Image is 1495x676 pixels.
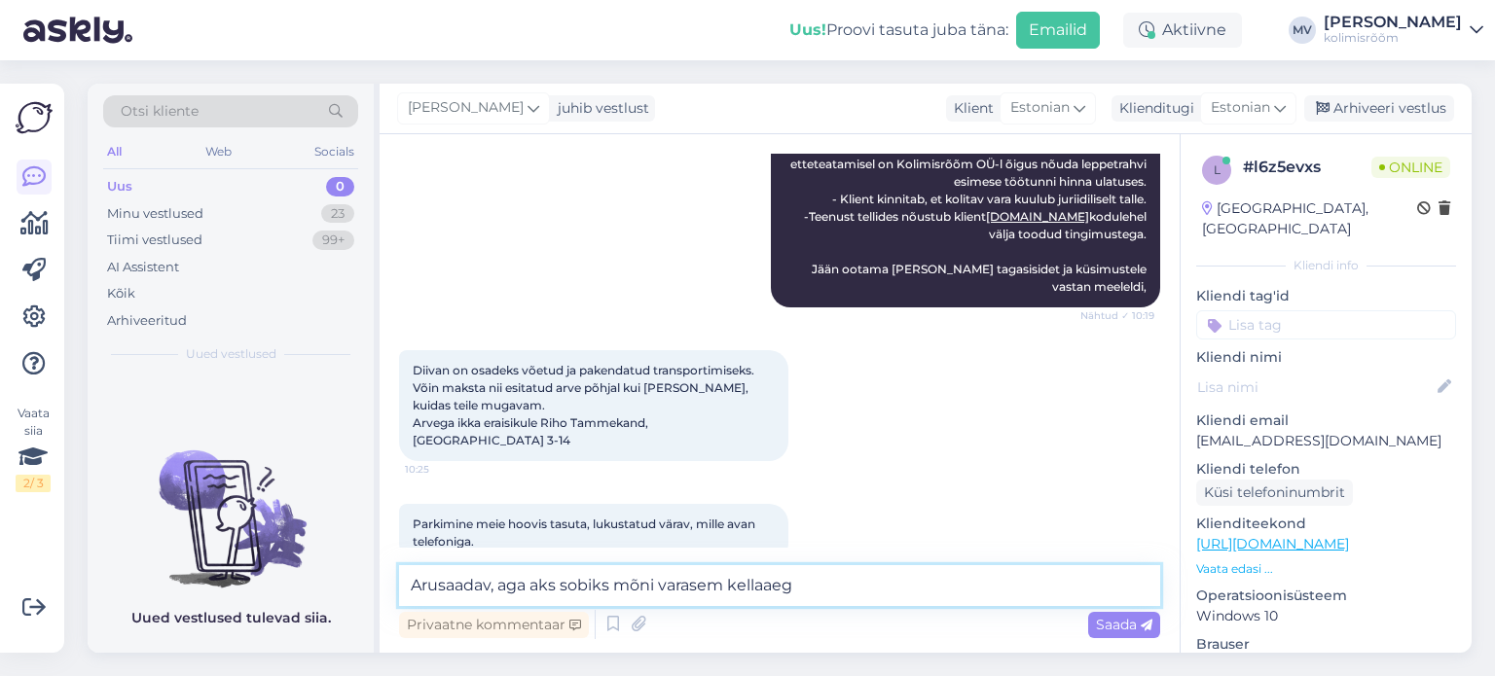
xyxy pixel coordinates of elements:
[986,209,1089,224] a: [DOMAIN_NAME]
[946,98,994,119] div: Klient
[1196,535,1349,552] a: [URL][DOMAIN_NAME]
[1243,156,1371,179] div: # l6z5evxs
[1196,634,1456,655] p: Brauser
[1202,198,1417,239] div: [GEOGRAPHIC_DATA], [GEOGRAPHIC_DATA]
[1196,514,1456,534] p: Klienditeekond
[408,97,524,119] span: [PERSON_NAME]
[1196,310,1456,339] input: Lisa tag
[1196,410,1456,431] p: Kliendi email
[321,204,354,224] div: 23
[107,177,132,196] div: Uus
[1196,606,1456,626] p: Windows 10
[1371,157,1450,178] span: Online
[1196,586,1456,606] p: Operatsioonisüsteem
[413,516,758,549] span: Parkimine meie hoovis tasuta, lukustatud värav, mille avan telefoniga.
[107,258,179,277] div: AI Assistent
[1196,480,1353,506] div: Küsi telefoninumbrit
[413,363,754,447] span: Diivan on osadeks võetud ja pakendatud transportimiseks. Võin maksta nii esitatud arve põhjal kui...
[1080,308,1154,323] span: Nähtud ✓ 10:19
[1096,616,1152,633] span: Saada
[16,475,51,492] div: 2 / 3
[16,405,51,492] div: Vaata siia
[1289,17,1316,44] div: MV
[1214,162,1221,177] span: l
[107,284,135,303] div: Kõik
[201,139,236,164] div: Web
[1211,97,1270,119] span: Estonian
[88,415,374,590] img: No chats
[131,608,331,628] p: Uued vestlused tulevad siia.
[399,565,1160,606] textarea: Arusaadav, aga aks sobiks mõni varasem kellaaeg
[107,311,187,331] div: Arhiveeritud
[107,231,202,250] div: Tiimi vestlused
[399,612,589,638] div: Privaatne kommentaar
[1123,13,1242,48] div: Aktiivne
[1196,286,1456,306] p: Kliendi tag'id
[1324,15,1462,30] div: [PERSON_NAME]
[1196,257,1456,274] div: Kliendi info
[107,204,203,224] div: Minu vestlused
[1016,12,1100,49] button: Emailid
[1197,376,1434,398] input: Lisa nimi
[326,177,354,196] div: 0
[186,345,276,363] span: Uued vestlused
[405,462,478,477] span: 10:25
[1304,95,1454,122] div: Arhiveeri vestlus
[1324,15,1483,46] a: [PERSON_NAME]kolimisrõõm
[1324,30,1462,46] div: kolimisrõõm
[789,18,1008,42] div: Proovi tasuta juba täna:
[103,139,126,164] div: All
[1196,431,1456,451] p: [EMAIL_ADDRESS][DOMAIN_NAME]
[312,231,354,250] div: 99+
[1196,560,1456,578] p: Vaata edasi ...
[310,139,358,164] div: Socials
[789,20,826,39] b: Uus!
[1196,459,1456,480] p: Kliendi telefon
[16,99,53,136] img: Askly Logo
[1112,98,1194,119] div: Klienditugi
[121,101,199,122] span: Otsi kliente
[1196,347,1456,368] p: Kliendi nimi
[550,98,649,119] div: juhib vestlust
[1010,97,1070,119] span: Estonian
